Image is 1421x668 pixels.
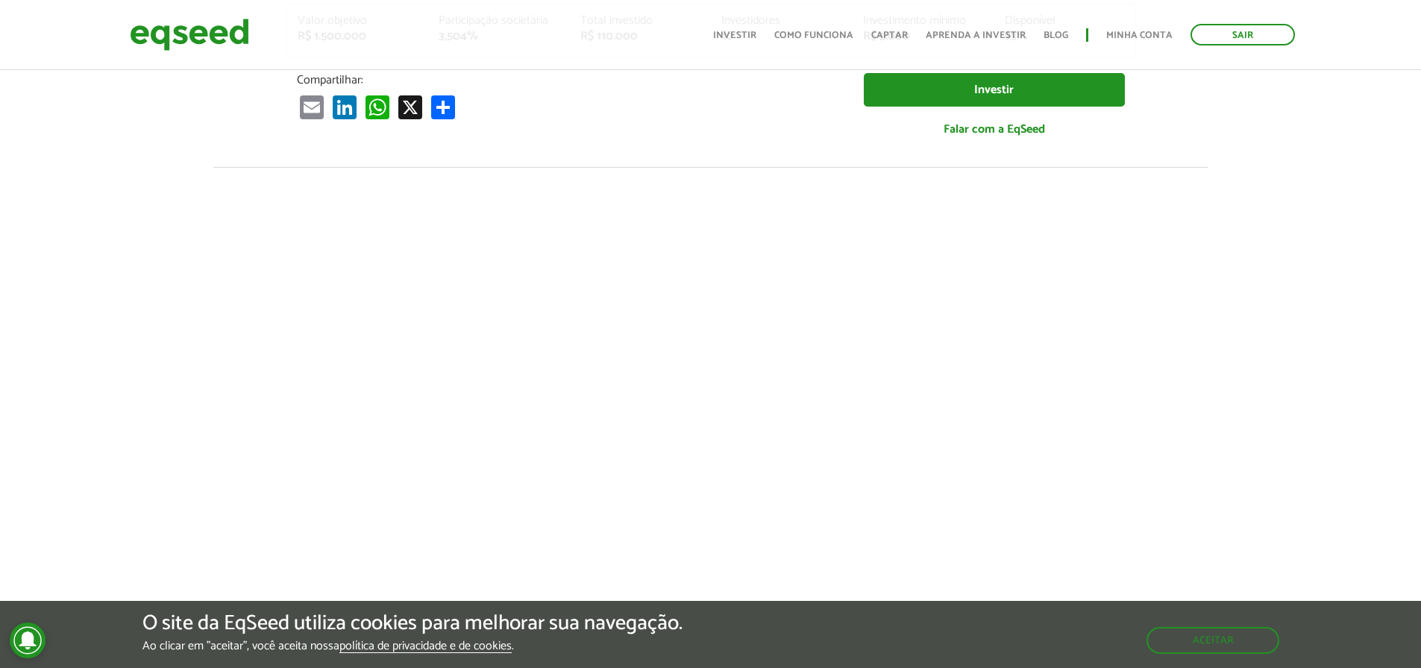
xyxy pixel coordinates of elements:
[1044,31,1068,40] a: Blog
[395,95,425,119] a: X
[1191,24,1295,45] a: Sair
[926,31,1026,40] a: Aprenda a investir
[339,640,512,653] a: política de privacidade e de cookies
[713,31,756,40] a: Investir
[330,95,360,119] a: LinkedIn
[363,95,392,119] a: WhatsApp
[142,612,683,635] h5: O site da EqSeed utiliza cookies para melhorar sua navegação.
[774,31,853,40] a: Como funciona
[297,73,841,87] p: Compartilhar:
[871,31,908,40] a: Captar
[142,639,683,653] p: Ao clicar em "aceitar", você aceita nossa .
[864,73,1125,107] a: Investir
[297,95,327,119] a: Email
[1146,627,1279,654] button: Aceitar
[864,114,1125,145] a: Falar com a EqSeed
[1106,31,1173,40] a: Minha conta
[428,95,458,119] a: Compartilhar
[130,15,249,54] img: EqSeed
